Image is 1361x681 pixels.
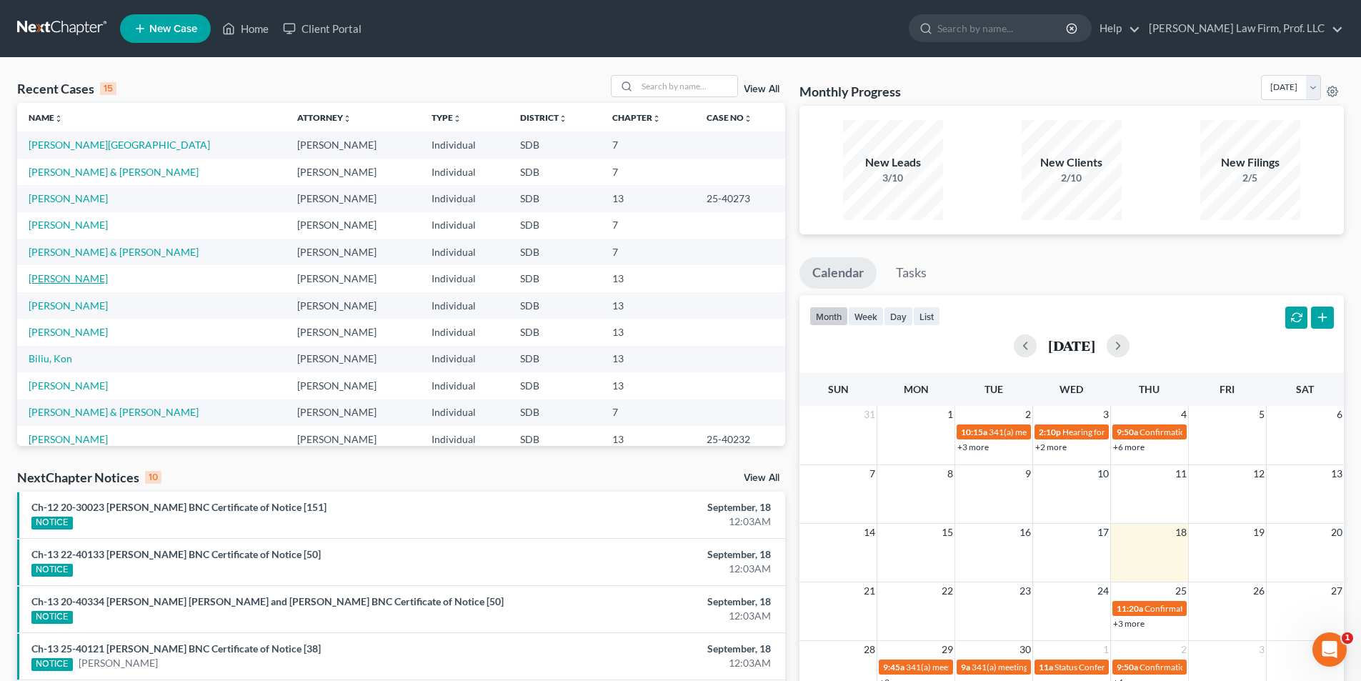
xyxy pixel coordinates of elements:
span: 25 [1174,582,1188,600]
span: 26 [1252,582,1266,600]
span: 6 [1335,406,1344,423]
td: SDB [509,372,601,399]
td: [PERSON_NAME] [286,239,420,265]
td: 7 [601,131,695,158]
td: 7 [601,212,695,239]
td: [PERSON_NAME] [286,185,420,212]
a: [PERSON_NAME] Law Firm, Prof. LLC [1142,16,1343,41]
td: [PERSON_NAME] [286,159,420,185]
span: 5 [1257,406,1266,423]
td: [PERSON_NAME] [286,399,420,426]
input: Search by name... [937,15,1068,41]
td: 7 [601,239,695,265]
a: [PERSON_NAME] & [PERSON_NAME] [29,406,199,418]
button: week [848,307,884,326]
span: Confirmation hearing for [PERSON_NAME] [1140,427,1302,437]
a: Case Nounfold_more [707,112,752,123]
h3: Monthly Progress [799,83,901,100]
a: Ch-13 20-40334 [PERSON_NAME] [PERSON_NAME] and [PERSON_NAME] BNC Certificate of Notice [50] [31,595,504,607]
i: unfold_more [453,114,462,123]
td: Individual [420,346,509,372]
td: [PERSON_NAME] [286,426,420,452]
button: list [913,307,940,326]
span: 341(a) meeting for [PERSON_NAME] & Cameo [PERSON_NAME] [989,427,1230,437]
span: 30 [1018,641,1032,658]
span: 9:50a [1117,427,1138,437]
td: SDB [509,265,601,292]
a: +2 more [1035,442,1067,452]
h2: [DATE] [1048,338,1095,353]
td: Individual [420,159,509,185]
td: 13 [601,372,695,399]
span: 15 [940,524,954,541]
div: 12:03AM [534,515,771,529]
td: SDB [509,239,601,265]
div: 2/10 [1022,171,1122,185]
a: Ch-12 20-30023 [PERSON_NAME] BNC Certificate of Notice [151] [31,501,326,513]
i: unfold_more [54,114,63,123]
td: SDB [509,212,601,239]
span: 2 [1180,641,1188,658]
div: September, 18 [534,500,771,515]
span: 11 [1174,465,1188,482]
span: Tue [984,383,1003,395]
a: [PERSON_NAME] [29,272,108,284]
span: Sun [828,383,849,395]
span: 9a [961,662,970,672]
a: Chapterunfold_more [612,112,661,123]
div: New Clients [1022,154,1122,171]
td: SDB [509,159,601,185]
span: 21 [862,582,877,600]
span: 2 [1024,406,1032,423]
span: 7 [868,465,877,482]
a: [PERSON_NAME] [29,299,108,312]
span: Thu [1139,383,1160,395]
a: Attorneyunfold_more [297,112,352,123]
td: 13 [601,185,695,212]
button: day [884,307,913,326]
td: [PERSON_NAME] [286,319,420,345]
span: 27 [1330,582,1344,600]
span: 14 [862,524,877,541]
td: Individual [420,399,509,426]
i: unfold_more [343,114,352,123]
span: 341(a) meeting for [PERSON_NAME] & [PERSON_NAME] [906,662,1120,672]
a: Tasks [883,257,939,289]
td: [PERSON_NAME] [286,212,420,239]
div: Recent Cases [17,80,116,97]
i: unfold_more [559,114,567,123]
td: 25-40232 [695,426,785,452]
td: Individual [420,265,509,292]
span: 3 [1257,641,1266,658]
span: 31 [862,406,877,423]
span: 11:20a [1117,603,1143,614]
td: SDB [509,426,601,452]
a: Typeunfold_more [432,112,462,123]
div: 15 [100,82,116,95]
div: 12:03AM [534,656,771,670]
span: 18 [1174,524,1188,541]
a: Nameunfold_more [29,112,63,123]
div: September, 18 [534,595,771,609]
span: 19 [1252,524,1266,541]
a: Client Portal [276,16,369,41]
td: SDB [509,346,601,372]
i: unfold_more [652,114,661,123]
td: Individual [420,131,509,158]
span: 9 [1024,465,1032,482]
td: SDB [509,185,601,212]
td: [PERSON_NAME] [286,372,420,399]
a: +3 more [957,442,989,452]
td: Individual [420,319,509,345]
td: SDB [509,131,601,158]
td: 13 [601,265,695,292]
td: 7 [601,399,695,426]
td: [PERSON_NAME] [286,346,420,372]
div: New Leads [843,154,943,171]
span: 13 [1330,465,1344,482]
td: SDB [509,292,601,319]
span: 3 [1102,406,1110,423]
div: 2/5 [1200,171,1300,185]
span: Status Conference for [PERSON_NAME] Sons, Inc. [1055,662,1242,672]
a: +3 more [1113,618,1145,629]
